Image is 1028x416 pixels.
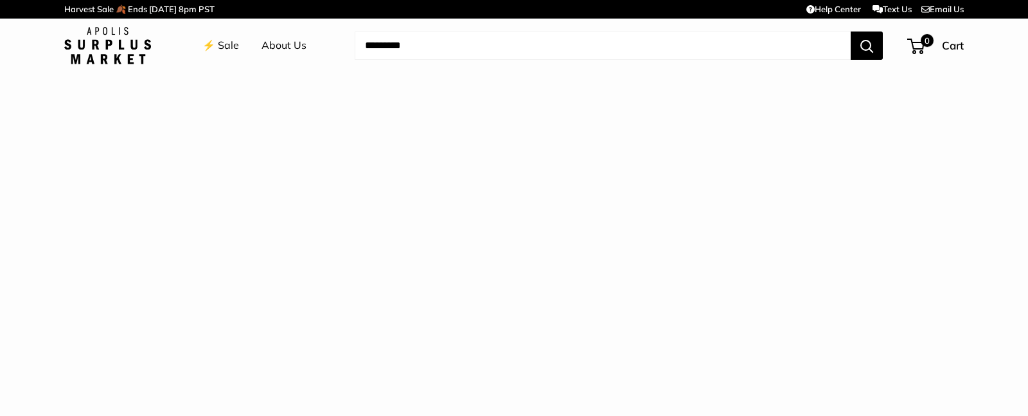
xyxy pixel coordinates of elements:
a: Text Us [873,4,912,14]
span: Cart [942,39,964,52]
a: ⚡️ Sale [202,36,239,55]
input: Search... [355,32,851,60]
span: 0 [921,34,934,47]
button: Search [851,32,883,60]
a: About Us [261,36,306,55]
a: Help Center [806,4,861,14]
a: 0 Cart [908,35,964,56]
img: Apolis: Surplus Market [64,27,151,64]
a: Email Us [921,4,964,14]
